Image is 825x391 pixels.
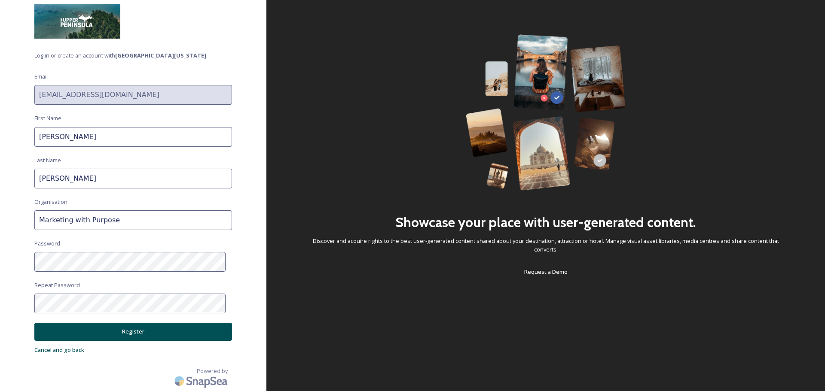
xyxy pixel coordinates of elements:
span: Log in or create an account with [34,52,232,60]
img: 63b42ca75bacad526042e722_Group%20154-p-800.png [466,34,626,191]
span: Powered by [197,367,228,375]
h2: Showcase your place with user-generated content. [395,212,696,233]
span: Last Name [34,156,61,164]
span: Request a Demo [524,268,568,276]
span: Cancel and go back [34,346,84,354]
a: Request a Demo [524,267,568,277]
span: Repeat Password [34,281,80,289]
input: John [34,127,232,147]
img: SnapSea Logo [172,371,232,391]
span: Discover and acquire rights to the best user-generated content shared about your destination, att... [301,237,791,253]
span: Password [34,239,60,248]
button: Register [34,323,232,340]
img: uplogo%20wide.jpg [34,4,120,39]
span: First Name [34,114,61,122]
strong: [GEOGRAPHIC_DATA][US_STATE] [115,52,206,59]
input: john.doe@snapsea.io [34,85,232,105]
span: Email [34,73,48,81]
input: Acme Inc [34,210,232,230]
input: Doe [34,169,232,188]
span: Organisation [34,198,67,206]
